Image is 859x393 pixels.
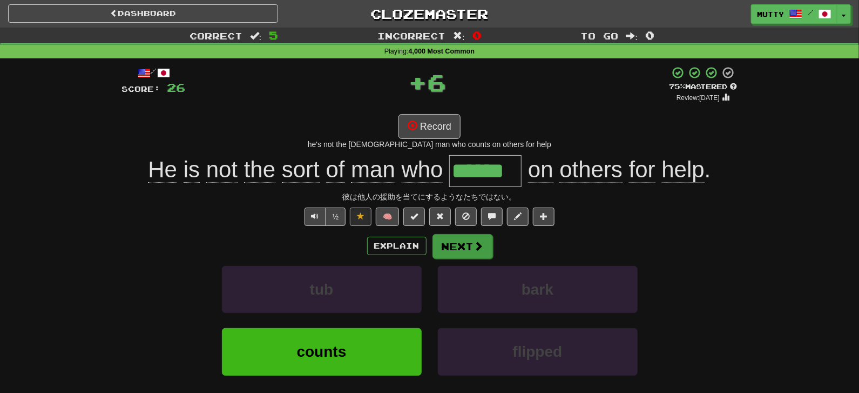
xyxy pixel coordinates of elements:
span: man [351,157,395,183]
span: Correct [190,30,242,41]
button: 🧠 [376,208,399,226]
span: 5 [269,29,278,42]
span: tub [310,281,334,298]
span: help [662,157,705,183]
button: Reset to 0% Mastered (alt+r) [429,208,451,226]
button: Unfavorite sentence (alt+f) [350,208,371,226]
span: : [250,31,262,41]
button: counts [222,328,422,375]
span: 6 [428,69,447,96]
button: ½ [326,208,346,226]
button: Next [432,234,493,259]
span: bark [522,281,553,298]
span: : [453,31,465,41]
button: Explain [367,237,427,255]
span: flipped [513,343,563,360]
span: He [148,157,177,183]
button: Edit sentence (alt+d) [507,208,529,226]
span: who [402,157,443,183]
span: 26 [167,81,186,94]
span: on [528,157,553,183]
strong: 4,000 Most Common [409,48,475,55]
button: tub [222,266,422,313]
button: Play sentence audio (ctl+space) [305,208,326,226]
span: of [326,157,345,183]
span: To go [581,30,619,41]
span: others [559,157,623,183]
button: flipped [438,328,638,375]
button: Discuss sentence (alt+u) [481,208,503,226]
span: is [184,157,200,183]
span: sort [282,157,320,183]
span: / [808,9,813,16]
div: / [122,66,186,79]
button: Add to collection (alt+a) [533,208,554,226]
span: counts [297,343,347,360]
span: . [522,157,711,183]
span: 0 [645,29,654,42]
span: mutty [757,9,784,19]
span: 75 % [669,82,686,91]
span: 0 [472,29,482,42]
button: Set this sentence to 100% Mastered (alt+m) [403,208,425,226]
div: 彼は他人の援助を当てにするようなたちではない。 [122,191,738,202]
span: + [409,66,428,98]
span: Incorrect [377,30,445,41]
div: Mastered [669,82,738,92]
span: : [626,31,638,41]
span: for [629,157,655,183]
span: the [244,157,275,183]
button: Ignore sentence (alt+i) [455,208,477,226]
span: Score: [122,84,161,94]
button: bark [438,266,638,313]
div: he's not the [DEMOGRAPHIC_DATA] man who counts on others for help [122,139,738,150]
small: Review: [DATE] [677,94,720,102]
a: Dashboard [8,4,278,23]
span: not [206,157,238,183]
a: mutty / [751,4,837,24]
button: Record [398,114,461,139]
a: Clozemaster [294,4,564,23]
div: Text-to-speech controls [302,208,346,226]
